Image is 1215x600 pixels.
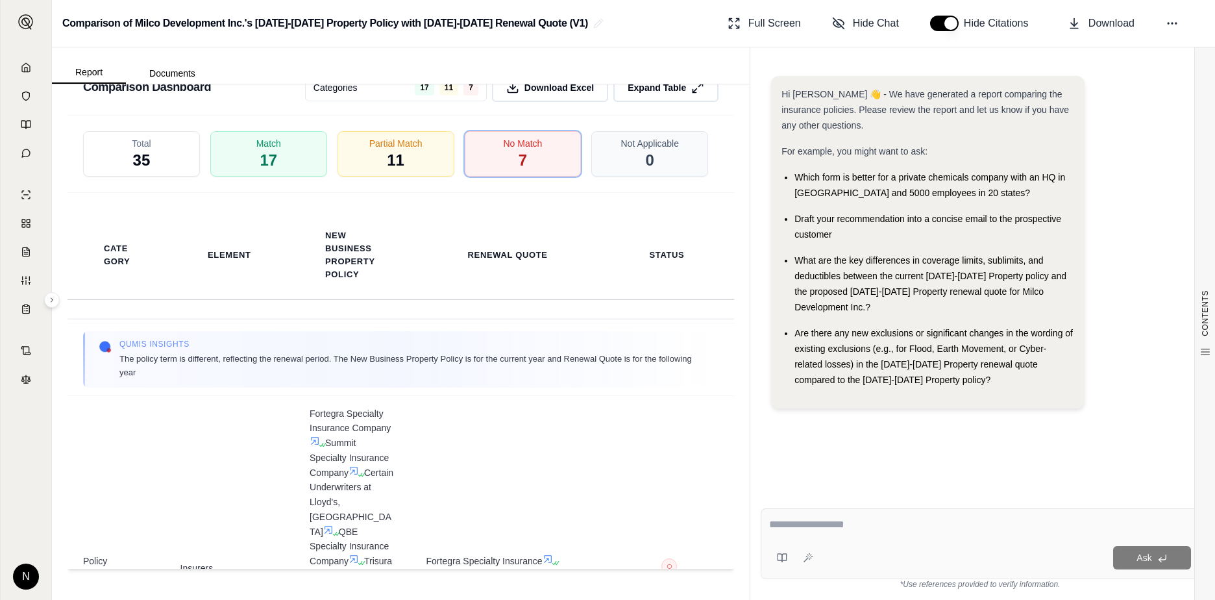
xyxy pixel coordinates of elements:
span: 7 [519,150,527,171]
button: Report [52,62,126,84]
a: Prompt Library [8,112,43,138]
th: Category [88,234,149,276]
button: Download Excel [492,73,608,102]
span: Partial Match [369,137,423,150]
button: ○ [661,558,677,579]
span: 17 [260,150,277,171]
button: Expand sidebar [44,292,60,308]
div: N [13,564,39,590]
span: 7 [463,80,478,95]
span: Hide Chat [853,16,899,31]
a: Custom Report [8,268,43,294]
span: Draft your recommendation into a concise email to the prospective customer [794,214,1061,240]
button: Expand Table [613,73,718,102]
span: 11 [439,80,458,95]
span: Hide Citations [964,16,1037,31]
span: Insurers [180,561,278,576]
button: Download [1062,10,1140,36]
span: Which form is better for a private chemicals company with an HQ in [GEOGRAPHIC_DATA] and 5000 emp... [794,172,1065,198]
h2: Comparison of Milco Development Inc.'s [DATE]-[DATE] Property Policy with [DATE]-[DATE] Renewal Q... [62,12,588,35]
span: 17 [415,80,434,95]
button: Documents [126,63,219,84]
span: Fortegra Specialty Insurance Company - Non-Admitted [426,554,589,584]
span: What are the key differences in coverage limits, sublimits, and deductibles between the current [... [794,255,1066,312]
a: Contract Analysis [8,338,43,364]
h3: Comparison Dashboard [83,75,211,99]
span: 35 [133,150,151,171]
span: 11 [387,150,404,171]
a: Policy Comparisons [8,210,43,236]
span: Download Excel [524,81,594,94]
th: Element [192,241,267,269]
span: Qumis INSIGHTS [119,339,703,349]
span: No Match [503,137,542,150]
span: Download [1088,16,1135,31]
a: Single Policy [8,182,43,208]
span: The policy term is different, reflecting the renewal period. The New Business Property Policy is ... [119,352,703,379]
a: Home [8,55,43,81]
span: Ask [1136,553,1151,563]
span: Hi [PERSON_NAME] 👋 - We have generated a report comparing the insurance policies. Please review t... [781,89,1069,131]
a: Chat [8,140,43,166]
span: 0 [646,150,654,171]
button: Full Screen [722,10,806,36]
div: *Use references provided to verify information. [761,579,1199,590]
span: Are there any new exclusions or significant changes in the wording of existing exclusions (e.g., ... [794,328,1073,385]
span: For example, you might want to ask: [781,146,927,156]
button: Categories17117 [305,74,487,101]
img: Qumis [99,340,112,353]
button: Hide Chat [827,10,904,36]
th: Renewal Quote [452,241,563,269]
span: Categories [313,81,358,94]
a: Documents Vault [8,83,43,109]
span: Not Applicable [621,137,680,150]
span: Match [256,137,281,150]
a: Legal Search Engine [8,366,43,392]
img: Expand sidebar [18,14,34,30]
span: Full Screen [748,16,801,31]
th: Status [633,241,700,269]
th: New Business Property Policy [310,221,395,289]
span: Total [132,137,151,150]
span: CONTENTS [1200,290,1210,336]
span: ○ [667,561,673,571]
button: Expand sidebar [13,9,39,35]
button: Ask [1113,546,1191,569]
span: Expand Table [628,81,686,94]
a: Coverage Table [8,296,43,322]
span: Policy Conditions [83,554,149,584]
a: Claim Coverage [8,239,43,265]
